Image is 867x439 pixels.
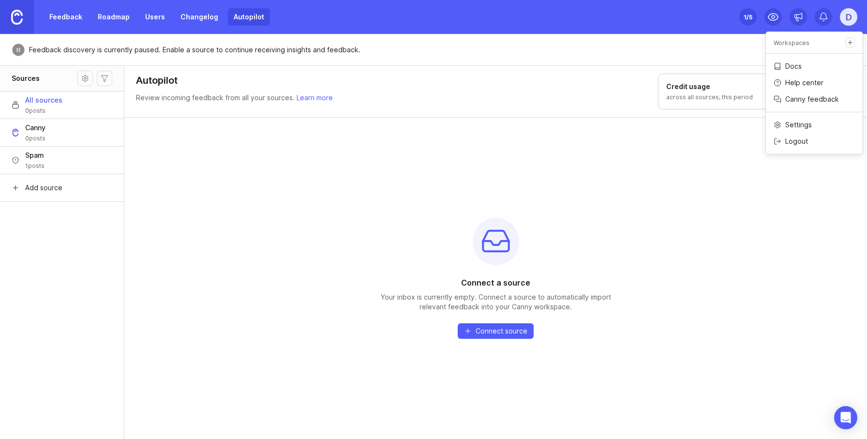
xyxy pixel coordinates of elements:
[744,10,752,24] div: 1 /5
[766,91,863,107] a: Canny feedback
[25,183,62,193] span: Add source
[461,277,530,288] h1: Connect a source
[25,123,45,133] span: Canny
[766,75,863,91] a: Help center
[228,8,270,26] a: Autopilot
[845,38,855,47] a: Create a new workspace
[766,117,863,133] a: Settings
[25,135,45,142] span: 0 posts
[25,95,62,105] span: All sources
[739,8,757,26] button: 1/5
[666,82,753,91] h1: Credit usage
[476,326,527,336] span: Connect source
[77,71,93,86] button: Source settings
[136,74,178,87] h1: Autopilot
[97,71,112,86] button: Autopilot filters
[44,8,88,26] a: Feedback
[11,10,23,25] img: Canny Home
[175,8,224,26] a: Changelog
[785,136,808,146] p: Logout
[25,162,45,170] span: 1 posts
[297,93,333,102] a: Learn more
[834,406,857,429] div: Open Intercom Messenger
[380,292,612,312] p: Your inbox is currently empty. Connect a source to automatically import relevant feedback into yo...
[785,78,823,88] p: Help center
[785,61,802,71] p: Docs
[666,93,753,101] p: across all sources, this period
[136,93,333,103] p: Review incoming feedback from all your sources.
[25,107,62,115] span: 0 posts
[840,8,857,26] button: D
[139,8,171,26] a: Users
[29,45,360,55] p: Feedback discovery is currently paused. Enable a source to continue receiving insights and feedback.
[12,74,40,83] h1: Sources
[785,120,812,130] p: Settings
[92,8,135,26] a: Roadmap
[458,323,534,339] button: Connect source
[774,39,809,47] p: Workspaces
[12,129,19,136] img: Canny
[785,94,839,104] p: Canny feedback
[25,151,45,160] span: Spam
[766,59,863,74] a: Docs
